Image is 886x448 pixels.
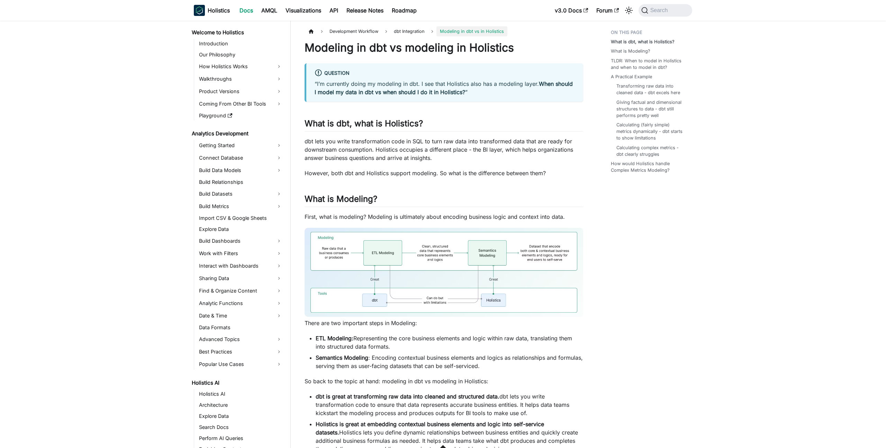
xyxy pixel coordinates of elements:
[305,194,583,207] h2: What is Modeling?
[197,188,284,199] a: Build Datasets
[257,5,281,16] a: AMQL
[197,235,284,247] a: Build Dashboards
[305,26,583,36] nav: Breadcrumbs
[197,152,284,163] a: Connect Database
[190,378,284,388] a: Holistics AI
[316,393,499,400] strong: dbt is great at transforming raw data into cleaned and structured data.
[197,359,284,370] a: Popular Use Cases
[197,433,284,443] a: Perform AI Queries
[611,48,650,54] a: What is Modeling?
[197,224,284,234] a: Explore Data
[197,86,284,97] a: Product Versions
[639,4,692,17] button: Search (Command+K)
[197,50,284,60] a: Our Philosophy
[197,334,284,345] a: Advanced Topics
[197,39,284,48] a: Introduction
[190,129,284,138] a: Analytics Development
[551,5,592,16] a: v3.0 Docs
[305,26,318,36] a: Home page
[316,353,583,370] li: : Encoding contextual business elements and logics as relationships and formulas, serving them as...
[616,122,685,142] a: Calculating (fairly simple) metrics dynamically - dbt starts to show limitations
[197,285,284,296] a: Find & Organize Content
[305,169,583,177] p: However, both dbt and Holistics support modeling. So what is the difference between them?
[197,177,284,187] a: Build Relationships
[326,26,382,36] span: Development Workflow
[388,5,421,16] a: Roadmap
[623,5,634,16] button: Switch between dark and light mode (currently system mode)
[616,144,685,158] a: Calculating complex metrics - dbt clearly struggles
[187,21,291,448] nav: Docs sidebar
[197,298,284,309] a: Analytic Functions
[235,5,257,16] a: Docs
[197,422,284,432] a: Search Docs
[197,310,284,321] a: Date & Time
[315,69,575,78] div: Question
[390,26,428,36] a: dbt Integration
[436,26,507,36] span: Modeling in dbt vs in Holistics
[281,5,325,16] a: Visualizations
[197,213,284,223] a: Import CSV & Google Sheets
[197,201,284,212] a: Build Metrics
[197,273,284,284] a: Sharing Data
[325,5,342,16] a: API
[305,118,423,128] strong: What is dbt, what is Holistics?
[197,111,284,120] a: Playground
[197,98,284,109] a: Coming From Other BI Tools
[197,73,284,84] a: Walkthroughs
[197,411,284,421] a: Explore Data
[197,323,284,332] a: Data Formats
[197,346,284,357] a: Best Practices
[611,73,652,80] a: A Practical Example
[611,39,675,44] strong: What is dbt, what is Holistics?
[611,38,675,45] a: What is dbt, what is Holistics?
[197,248,284,259] a: Work with Filters
[305,228,583,317] img: modeling-modeling-in-dbt-vs-holistics
[316,334,583,351] li: Representing the core business elements and logic within raw data, translating them into structur...
[616,99,685,119] a: Giving factual and dimensional structures to data - dbt still performs pretty well
[197,61,284,72] a: How Holistics Works
[197,165,284,176] a: Build Data Models
[194,5,205,16] img: Holistics
[197,389,284,399] a: Holistics AI
[592,5,623,16] a: Forum
[611,57,688,71] a: TLDR: When to model in Holistics and when to model in dbt?
[197,400,284,410] a: Architecture
[305,41,583,55] h1: Modeling in dbt vs modeling in Holistics
[342,5,388,16] a: Release Notes
[316,354,368,361] strong: Semantics Modeling
[194,5,230,16] a: HolisticsHolisticsHolistics
[197,140,284,151] a: Getting Started
[394,29,425,34] span: dbt Integration
[190,28,284,37] a: Welcome to Holistics
[611,160,688,173] a: How would Holistics handle Complex Metrics Modeling?
[616,83,685,96] a: Transforming raw data into cleaned data - dbt excels here
[197,260,284,271] a: Interact with Dashboards
[316,421,544,436] strong: Holistics is great at embedding contextual business elements and logic into self-service datasets.
[648,7,672,14] span: Search
[305,213,583,221] p: First, what is modeling? Modeling is ultimately about encoding business logic and context into data.
[208,6,230,15] b: Holistics
[316,392,583,417] li: dbt lets you write transformation code to ensure that data represents accurate business entities....
[305,137,583,162] p: dbt lets you write transformation code in SQL to turn raw data into transformed data that are rea...
[305,319,583,327] p: There are two important steps in Modeling:
[316,335,353,342] strong: ETL Modeling:
[315,80,575,96] p: “I’m currently doing my modeling in dbt. I see that Holistics also has a modeling layer. ”
[305,377,583,385] p: So back to the topic at hand: modeling in dbt vs modeling in Holistics:
[315,80,573,96] strong: When should I model my data in dbt vs when should I do it in Holistics?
